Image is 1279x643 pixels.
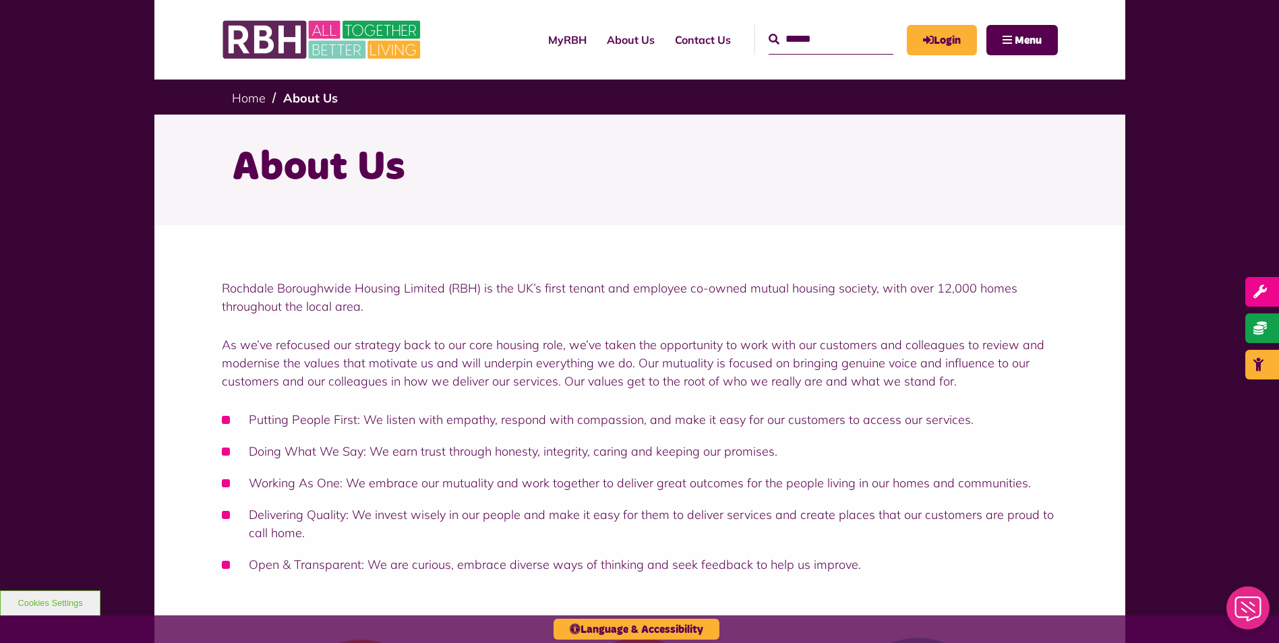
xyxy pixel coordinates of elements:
li: Open & Transparent: We are curious, embrace diverse ways of thinking and seek feedback to help us... [222,555,1058,574]
a: MyRBH [538,22,597,58]
p: As we’ve refocused our strategy back to our core housing role, we’ve taken the opportunity to wor... [222,336,1058,390]
a: Home [232,90,266,106]
h1: About Us [232,142,1048,194]
img: RBH [222,13,424,66]
iframe: Netcall Web Assistant for live chat [1218,582,1279,643]
a: About Us [597,22,665,58]
input: Search [769,25,893,54]
button: Navigation [986,25,1058,55]
button: Language & Accessibility [554,619,719,640]
a: MyRBH [907,25,977,55]
li: Working As One: We embrace our mutuality and work together to deliver great outcomes for the peop... [222,474,1058,492]
li: Doing What We Say: We earn trust through honesty, integrity, caring and keeping our promises. [222,442,1058,460]
p: Rochdale Boroughwide Housing Limited (RBH) is the UK’s first tenant and employee co-owned mutual ... [222,279,1058,315]
a: About Us [283,90,338,106]
li: Putting People First: We listen with empathy, respond with compassion, and make it easy for our c... [222,410,1058,429]
a: Contact Us [665,22,741,58]
span: Menu [1015,35,1042,46]
li: Delivering Quality: We invest wisely in our people and make it easy for them to deliver services ... [222,506,1058,542]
